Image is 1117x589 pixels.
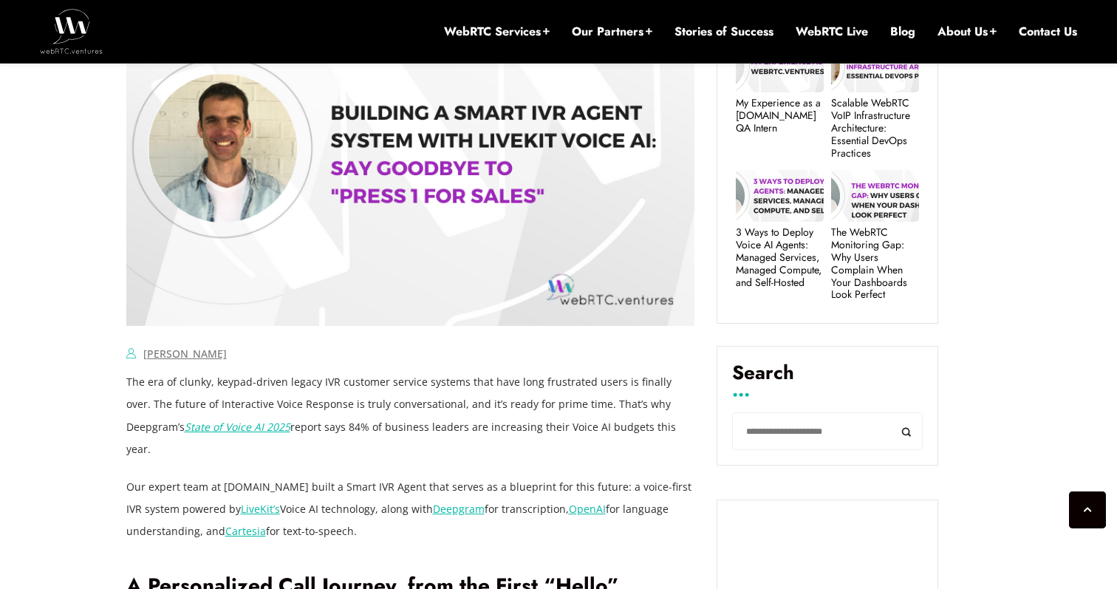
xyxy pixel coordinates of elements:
[569,502,606,516] a: OpenAI
[831,226,919,301] a: The WebRTC Monitoring Gap: Why Users Complain When Your Dashboards Look Perfect
[40,9,103,53] img: WebRTC.ventures
[889,412,923,450] button: Search
[1019,24,1077,40] a: Contact Us
[572,24,652,40] a: Our Partners
[126,371,695,460] p: The era of clunky, keypad-driven legacy IVR customer service systems that have long frustrated us...
[225,524,266,538] a: Cartesia
[796,24,868,40] a: WebRTC Live
[185,420,290,434] a: State of Voice AI 2025
[831,97,919,159] a: Scalable WebRTC VoIP Infrastructure Architecture: Essential DevOps Practices
[736,226,824,288] a: 3 Ways to Deploy Voice AI Agents: Managed Services, Managed Compute, and Self-Hosted
[143,347,227,361] a: [PERSON_NAME]
[732,361,923,395] label: Search
[674,24,773,40] a: Stories of Success
[433,502,485,516] a: Deepgram
[937,24,997,40] a: About Us
[736,97,824,134] a: My Experience as a [DOMAIN_NAME] QA Intern
[444,24,550,40] a: WebRTC Services
[241,502,280,516] a: LiveKit’s
[126,476,695,542] p: Our expert team at [DOMAIN_NAME] built a Smart IVR Agent that serves as a blueprint for this futu...
[890,24,915,40] a: Blog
